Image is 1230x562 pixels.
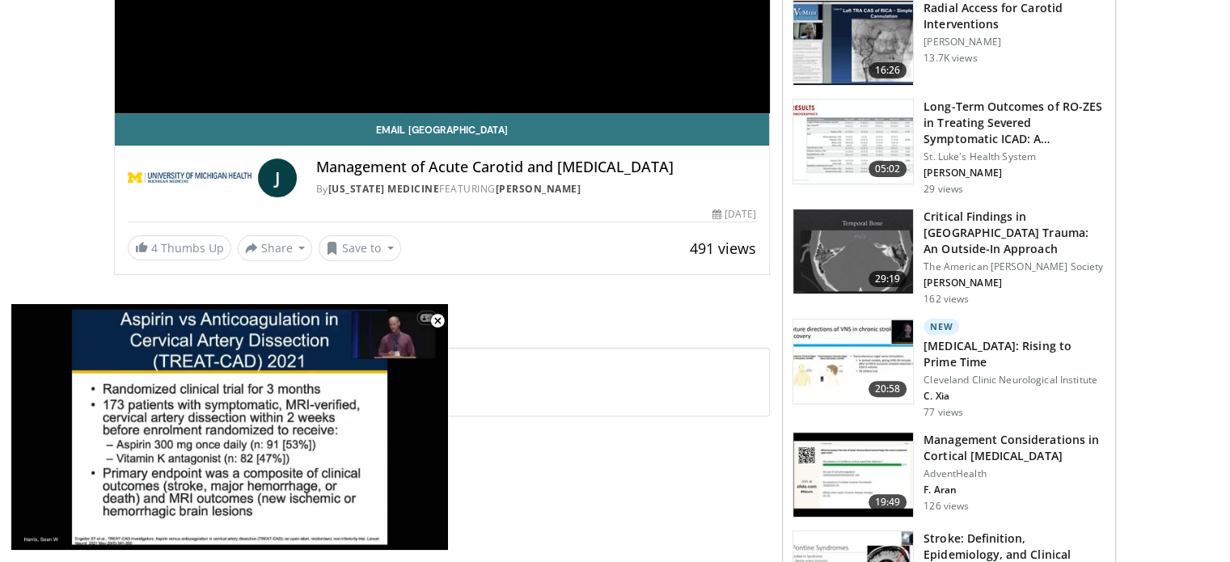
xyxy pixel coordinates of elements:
[924,150,1105,163] p: St. Luke's Health System
[869,494,907,510] span: 19:49
[869,62,907,78] span: 16:26
[793,99,913,184] img: 627c2dd7-b815-408c-84d8-5c8a7424924c.150x105_q85_crop-smart_upscale.jpg
[421,304,454,338] button: Close
[316,182,756,196] div: By FEATURING
[793,209,913,294] img: 8d8e3180-86ba-4d19-9168-3f59fd7b70ab.150x105_q85_crop-smart_upscale.jpg
[924,167,1105,180] p: [PERSON_NAME]
[316,158,756,176] h4: Management of Acute Carotid and [MEDICAL_DATA]
[712,207,756,222] div: [DATE]
[924,390,1105,403] p: C. Xia
[869,381,907,397] span: 20:58
[793,319,913,404] img: f1d696cd-2275-40a1-93b3-437403182b66.150x105_q85_crop-smart_upscale.jpg
[319,235,401,261] button: Save to
[924,36,1105,49] p: [PERSON_NAME]
[793,209,1105,306] a: 29:19 Critical Findings in [GEOGRAPHIC_DATA] Trauma: An Outside-In Approach The American [PERSON_...
[151,240,158,256] span: 4
[328,182,440,196] a: [US_STATE] Medicine
[11,304,448,551] video-js: Video Player
[924,484,1105,497] p: F. Aran
[496,182,581,196] a: [PERSON_NAME]
[924,260,1105,273] p: The American [PERSON_NAME] Society
[924,183,963,196] p: 29 views
[238,235,313,261] button: Share
[793,99,1105,196] a: 05:02 Long-Term Outcomes of RO-ZES in Treating Severed Symptomatic ICAD: A… St. Luke's Health Sys...
[924,293,969,306] p: 162 views
[115,113,770,146] a: Email [GEOGRAPHIC_DATA]
[924,432,1105,464] h3: Management Considerations in Cortical [MEDICAL_DATA]
[924,374,1105,387] p: Cleveland Clinic Neurological Institute
[924,277,1105,289] p: [PERSON_NAME]
[793,432,1105,518] a: 19:49 Management Considerations in Cortical [MEDICAL_DATA] AdventHealth F. Aran 126 views
[924,338,1105,370] h3: [MEDICAL_DATA]: Rising to Prime Time
[924,500,969,513] p: 126 views
[924,467,1105,480] p: AdventHealth
[924,209,1105,257] h3: Critical Findings in [GEOGRAPHIC_DATA] Trauma: An Outside-In Approach
[258,158,297,197] a: J
[924,99,1105,147] h3: Long-Term Outcomes of RO-ZES in Treating Severed Symptomatic ICAD: A…
[924,319,959,335] p: New
[793,433,913,517] img: 43dcbb99-5764-4f51-bf18-3e9fe8b1d216.150x105_q85_crop-smart_upscale.jpg
[793,319,1105,419] a: 20:58 New [MEDICAL_DATA]: Rising to Prime Time Cleveland Clinic Neurological Institute C. Xia 77 ...
[128,158,251,197] img: Michigan Medicine
[128,235,231,260] a: 4 Thumbs Up
[924,406,963,419] p: 77 views
[793,1,913,85] img: RcxVNUapo-mhKxBX4xMDoxOjA4MTsiGN_2.150x105_q85_crop-smart_upscale.jpg
[924,52,977,65] p: 13.7K views
[869,161,907,177] span: 05:02
[690,239,756,258] span: 491 views
[869,271,907,287] span: 29:19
